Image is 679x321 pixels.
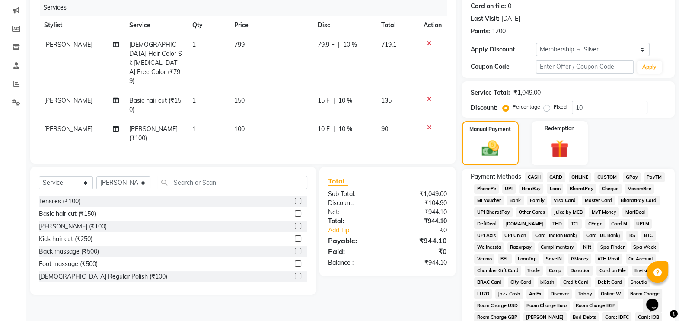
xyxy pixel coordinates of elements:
span: 719.1 [381,41,396,48]
span: UPI BharatPay [474,207,513,217]
span: DefiDeal [474,219,499,229]
div: Points: [471,27,490,36]
div: Last Visit: [471,14,500,23]
span: Card (Indian Bank) [532,231,580,241]
button: Apply [637,61,662,74]
div: Discount: [322,199,388,208]
span: [PERSON_NAME] [44,41,92,48]
span: Trade [525,266,543,276]
span: BTC [641,231,656,241]
div: ₹944.10 [388,217,454,226]
iframe: chat widget [643,286,670,312]
span: GPay [623,172,641,182]
span: NearBuy [519,184,544,194]
div: Net: [322,208,388,217]
div: ₹944.10 [388,235,454,246]
div: Sub Total: [322,189,388,199]
span: Total [328,177,348,186]
span: Family [527,196,548,205]
span: Wellnessta [474,242,504,252]
span: MyT Money [589,207,619,217]
div: Card on file: [471,2,506,11]
span: BFL [498,254,512,264]
span: CEdge [585,219,605,229]
div: Apply Discount [471,45,536,54]
span: UPI [502,184,516,194]
span: 100 [234,125,245,133]
div: ₹1,049.00 [388,189,454,199]
div: Tensiles (₹100) [39,197,80,206]
span: Room Charge [628,289,663,299]
span: AmEx [526,289,545,299]
span: Visa Card [551,196,578,205]
span: ATH Movil [595,254,622,264]
a: Add Tip [322,226,398,235]
div: [DATE] [501,14,520,23]
span: Credit Card [560,277,591,287]
span: [DEMOGRAPHIC_DATA] Hair Color Sk [MEDICAL_DATA] Free Color (₹799) [129,41,182,85]
span: Discover [548,289,572,299]
div: 1200 [492,27,506,36]
span: Basic hair cut (₹150) [129,96,181,113]
div: ₹0 [388,246,454,257]
span: [PERSON_NAME] [44,125,92,133]
span: BRAC Card [474,277,504,287]
span: 799 [234,41,245,48]
span: MI Voucher [474,196,504,205]
span: 135 [381,96,392,104]
div: Kids hair cut (₹250) [39,234,92,244]
label: Percentage [513,103,540,111]
span: Venmo [474,254,494,264]
div: [PERSON_NAME] (₹100) [39,222,107,231]
div: Total: [322,217,388,226]
label: Manual Payment [469,125,511,133]
span: Spa Week [631,242,659,252]
span: Card M [609,219,630,229]
span: Envision [632,266,655,276]
th: Disc [312,16,376,35]
span: 79.9 F [318,40,335,49]
span: Room Charge USD [474,301,520,311]
span: MosamBee [625,184,654,194]
span: 1 [192,96,196,104]
span: UPI Axis [474,231,498,241]
span: bKash [538,277,557,287]
span: | [333,125,335,134]
div: ₹1,049.00 [513,88,541,97]
span: 10 % [343,40,357,49]
span: LoanTap [515,254,540,264]
div: Discount: [471,103,497,112]
span: Online W [598,289,624,299]
span: CARD [547,172,565,182]
span: On Account [626,254,656,264]
th: Qty [187,16,229,35]
span: Jazz Cash [495,289,523,299]
span: CASH [525,172,543,182]
th: Stylist [39,16,124,35]
span: Spa Finder [597,242,627,252]
span: 10 % [338,96,352,105]
span: SaveIN [543,254,564,264]
span: Room Charge Euro [524,301,570,311]
div: Paid: [322,246,388,257]
span: 1 [192,41,196,48]
label: Redemption [545,125,574,132]
span: Bank [507,196,524,205]
span: 150 [234,96,245,104]
span: PhonePe [474,184,499,194]
span: [DOMAIN_NAME] [503,219,546,229]
label: Fixed [554,103,567,111]
input: Search or Scan [157,176,307,189]
span: Comp [546,266,564,276]
span: Cheque [599,184,622,194]
span: Chamber Gift Card [474,266,521,276]
span: 10 F [318,125,330,134]
span: Donation [567,266,593,276]
span: [PERSON_NAME] (₹100) [129,125,178,142]
span: BharatPay Card [618,196,660,205]
div: [DEMOGRAPHIC_DATA] Regular Polish (₹100) [39,272,167,281]
span: Other Cards [516,207,548,217]
span: Nift [580,242,594,252]
span: | [338,40,340,49]
div: ₹104.90 [388,199,454,208]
